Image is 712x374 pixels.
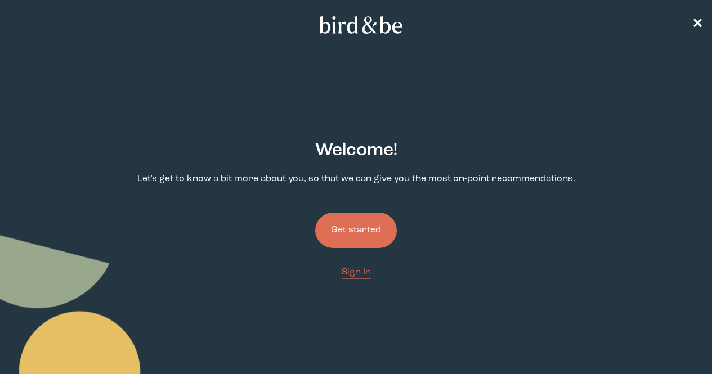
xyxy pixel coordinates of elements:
[315,195,397,266] a: Get started
[315,138,397,164] h2: Welcome !
[692,18,703,31] span: ✕
[342,266,371,279] a: Sign In
[692,15,703,35] a: ✕
[342,268,371,277] span: Sign In
[656,321,701,363] iframe: Gorgias live chat messenger
[315,213,397,248] button: Get started
[137,173,575,186] p: Let's get to know a bit more about you, so that we can give you the most on-point recommendations.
